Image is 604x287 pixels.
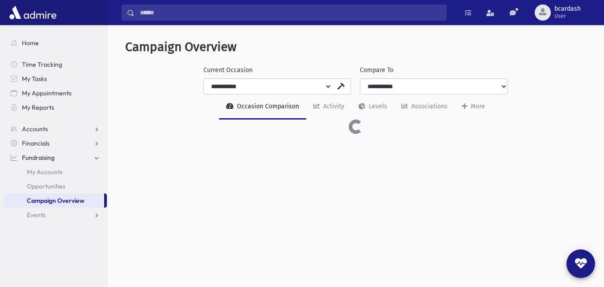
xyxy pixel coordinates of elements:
[410,103,448,110] div: Associations
[360,65,393,75] label: Compare To
[7,4,59,21] img: AdmirePro
[22,39,39,47] span: Home
[135,4,446,21] input: Search
[22,139,50,147] span: Financials
[469,103,485,110] div: More
[4,136,107,150] a: Financials
[4,165,107,179] a: My Accounts
[27,211,46,219] span: Events
[219,94,306,120] a: Occasion Comparison
[321,103,344,110] div: Activity
[4,208,107,222] a: Events
[4,100,107,115] a: My Reports
[554,5,581,13] span: bcardash
[203,65,253,75] label: Current Occasion
[22,103,54,111] span: My Reports
[22,125,48,133] span: Accounts
[455,94,492,120] a: More
[22,154,55,162] span: Fundraising
[22,75,47,83] span: My Tasks
[554,13,581,20] span: User
[27,182,65,190] span: Opportunities
[4,72,107,86] a: My Tasks
[394,94,455,120] a: Associations
[125,39,237,54] span: Campaign Overview
[4,122,107,136] a: Accounts
[4,179,107,193] a: Opportunities
[27,168,63,176] span: My Accounts
[22,60,62,69] span: Time Tracking
[22,89,72,97] span: My Appointments
[4,57,107,72] a: Time Tracking
[367,103,387,110] div: Levels
[4,193,104,208] a: Campaign Overview
[235,103,299,110] div: Occasion Comparison
[4,36,107,50] a: Home
[27,197,84,205] span: Campaign Overview
[4,86,107,100] a: My Appointments
[351,94,394,120] a: Levels
[4,150,107,165] a: Fundraising
[306,94,351,120] a: Activity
